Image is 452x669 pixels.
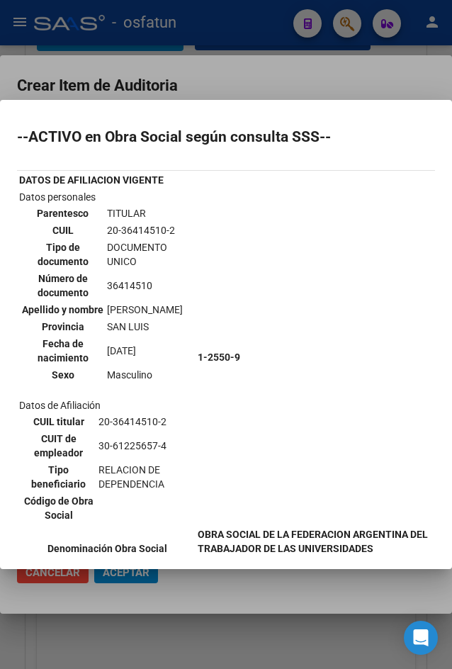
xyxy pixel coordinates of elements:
[106,319,193,334] td: SAN LUIS
[21,367,105,383] th: Sexo
[21,240,105,269] th: Tipo de documento
[18,189,196,525] td: Datos personales Datos de Afiliación
[21,302,105,317] th: Apellido y nombre
[198,529,428,568] b: OBRA SOCIAL DE LA FEDERACION ARGENTINA DEL TRABAJADOR DE LAS UNIVERSIDADES NACIONALES
[198,352,240,363] b: 1-2550-9
[106,367,193,383] td: Masculino
[21,336,105,366] th: Fecha de nacimiento
[17,130,435,144] h2: --ACTIVO en Obra Social según consulta SSS--
[98,431,193,461] td: 30-61225657-4
[106,271,193,300] td: 36414510
[19,174,164,186] b: DATOS DE AFILIACION VIGENTE
[21,493,96,523] th: Código de Obra Social
[21,319,105,334] th: Provincia
[21,271,105,300] th: Número de documento
[18,527,196,570] th: Denominación Obra Social
[106,206,193,221] td: TITULAR
[404,621,438,655] div: Open Intercom Messenger
[21,206,105,221] th: Parentesco
[106,302,193,317] td: [PERSON_NAME]
[21,431,96,461] th: CUIT de empleador
[98,414,193,429] td: 20-36414510-2
[21,414,96,429] th: CUIL titular
[106,336,193,366] td: [DATE]
[21,223,105,238] th: CUIL
[106,240,193,269] td: DOCUMENTO UNICO
[98,462,193,492] td: RELACION DE DEPENDENCIA
[21,462,96,492] th: Tipo beneficiario
[106,223,193,238] td: 20-36414510-2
